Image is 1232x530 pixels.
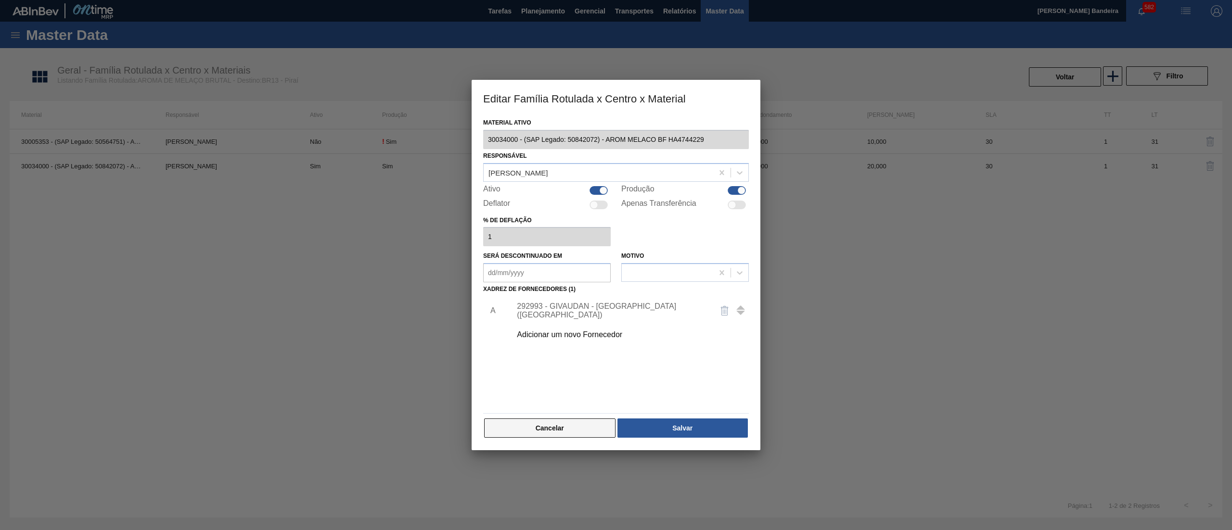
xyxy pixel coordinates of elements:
li: A [483,299,498,323]
label: Motivo [621,252,644,259]
label: Responsável [483,152,527,159]
label: % de deflação [483,214,611,227]
input: dd/mm/yyyy [483,263,611,282]
h3: Editar Família Rotulada x Centro x Material [472,80,760,116]
label: Material ativo [483,116,749,130]
div: 292993 - GIVAUDAN - [GEOGRAPHIC_DATA] ([GEOGRAPHIC_DATA]) [517,302,706,319]
img: delete-icon [719,305,731,316]
div: [PERSON_NAME] [488,168,548,177]
label: Produção [621,185,654,196]
label: Apenas Transferência [621,199,696,211]
label: Ativo [483,185,500,196]
button: Cancelar [484,418,616,438]
button: Salvar [617,418,748,438]
button: delete-icon [713,299,736,322]
label: Deflator [483,199,510,211]
div: Adicionar um novo Fornecedor [517,330,706,339]
label: Xadrez de Fornecedores (1) [483,286,576,292]
label: Será descontinuado em [483,252,562,259]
